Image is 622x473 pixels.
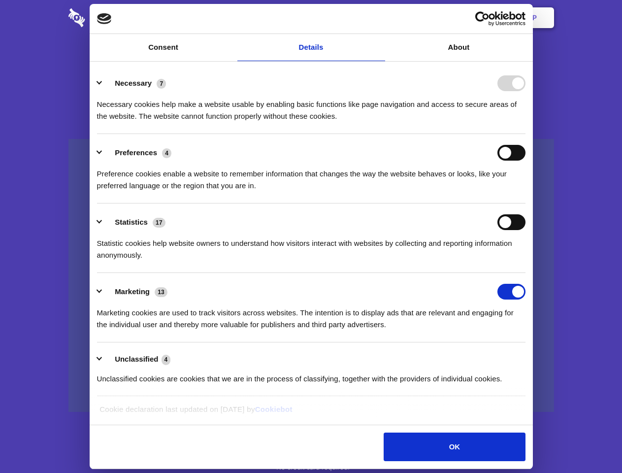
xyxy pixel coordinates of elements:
a: Contact [399,2,445,33]
img: logo-wordmark-white-trans-d4663122ce5f474addd5e946df7df03e33cb6a1c49d2221995e7729f52c070b2.svg [68,8,153,27]
button: Unclassified (4) [97,353,177,366]
span: 4 [162,148,171,158]
a: About [385,34,533,61]
button: Marketing (13) [97,284,174,300]
button: Preferences (4) [97,145,178,161]
label: Marketing [115,287,150,296]
a: Details [237,34,385,61]
div: Marketing cookies are used to track visitors across websites. The intention is to display ads tha... [97,300,525,331]
h1: Eliminate Slack Data Loss. [68,44,554,80]
label: Necessary [115,79,152,87]
a: Consent [90,34,237,61]
div: Necessary cookies help make a website usable by enabling basic functions like page navigation and... [97,91,525,122]
span: 7 [157,79,166,89]
div: Preference cookies enable a website to remember information that changes the way the website beha... [97,161,525,192]
span: 4 [162,355,171,365]
iframe: Drift Widget Chat Controller [573,424,610,461]
label: Preferences [115,148,157,157]
a: Wistia video thumbnail [68,139,554,412]
a: Pricing [289,2,332,33]
img: logo [97,13,112,24]
button: OK [384,433,525,461]
div: Statistic cookies help website owners to understand how visitors interact with websites by collec... [97,230,525,261]
a: Login [447,2,490,33]
label: Statistics [115,218,148,226]
h4: Auto-redaction of sensitive data, encrypted data sharing and self-destructing private chats. Shar... [68,90,554,122]
span: 17 [153,218,165,228]
span: 13 [155,287,167,297]
button: Statistics (17) [97,214,172,230]
button: Necessary (7) [97,75,172,91]
div: Cookie declaration last updated on [DATE] by [92,404,530,423]
a: Cookiebot [255,405,293,413]
div: Unclassified cookies are cookies that we are in the process of classifying, together with the pro... [97,366,525,385]
a: Usercentrics Cookiebot - opens in a new window [439,11,525,26]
